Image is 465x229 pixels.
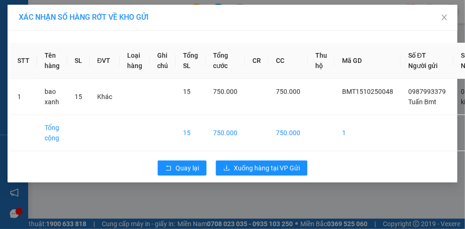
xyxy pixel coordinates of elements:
[223,165,230,172] span: download
[165,165,172,172] span: rollback
[158,160,206,176] button: rollbackQuay lại
[268,115,308,151] td: 750.000
[216,160,307,176] button: downloadXuống hàng tại VP Gửi
[175,115,206,151] td: 15
[37,79,67,115] td: bao xanh
[183,88,191,95] span: 15
[206,115,245,151] td: 750.000
[19,13,149,22] span: XÁC NHẬN SỐ HÀNG RỚT VỀ KHO GỬI
[335,115,401,151] td: 1
[408,88,446,95] span: 0987993379
[67,43,90,79] th: SL
[37,43,67,79] th: Tên hàng
[90,79,120,115] td: Khác
[234,163,300,173] span: Xuống hàng tại VP Gửi
[213,88,237,95] span: 750.000
[408,62,438,69] span: Người gửi
[206,43,245,79] th: Tổng cước
[408,98,436,106] span: Tuấn Bmt
[90,43,120,79] th: ĐVT
[245,43,268,79] th: CR
[335,43,401,79] th: Mã GD
[175,163,199,173] span: Quay lại
[10,79,37,115] td: 1
[268,43,308,79] th: CC
[175,43,206,79] th: Tổng SL
[150,43,175,79] th: Ghi chú
[276,88,300,95] span: 750.000
[342,88,393,95] span: BMT1510250048
[37,115,67,151] td: Tổng cộng
[441,14,448,21] span: close
[75,93,82,100] span: 15
[308,43,335,79] th: Thu hộ
[120,43,150,79] th: Loại hàng
[431,5,457,31] button: Close
[10,43,37,79] th: STT
[408,52,426,59] span: Số ĐT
